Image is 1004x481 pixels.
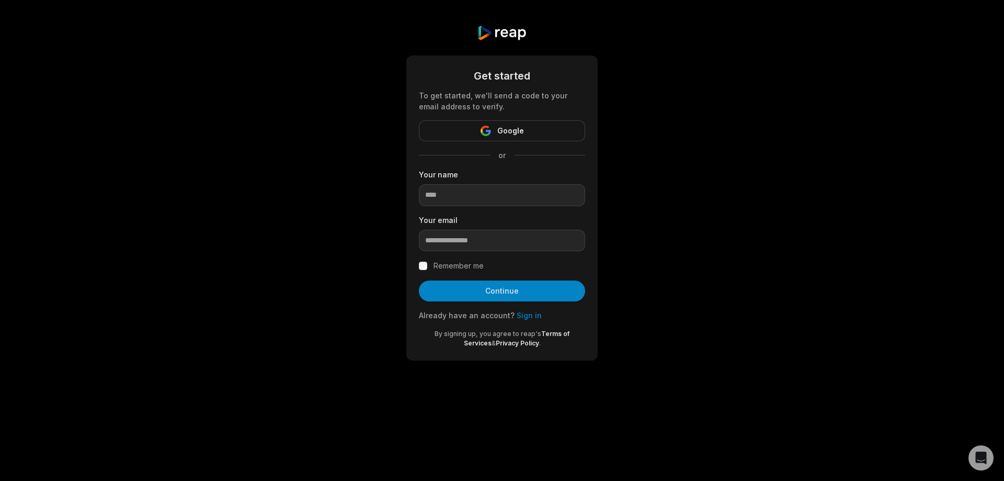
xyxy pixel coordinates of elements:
span: Google [497,125,524,137]
img: reap [477,25,527,41]
div: Get started [419,68,585,84]
span: Already have an account? [419,311,515,320]
a: Sign in [517,311,542,320]
span: & [492,339,496,347]
span: . [539,339,541,347]
div: Open Intercom Messenger [968,445,994,471]
a: Privacy Policy [496,339,539,347]
div: To get started, we'll send a code to your email address to verify. [419,90,585,112]
label: Your name [419,169,585,180]
label: Remember me [433,260,484,272]
button: Continue [419,281,585,301]
span: By signing up, you agree to reap's [435,330,541,338]
span: or [490,150,514,161]
label: Your email [419,215,585,226]
button: Google [419,120,585,141]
